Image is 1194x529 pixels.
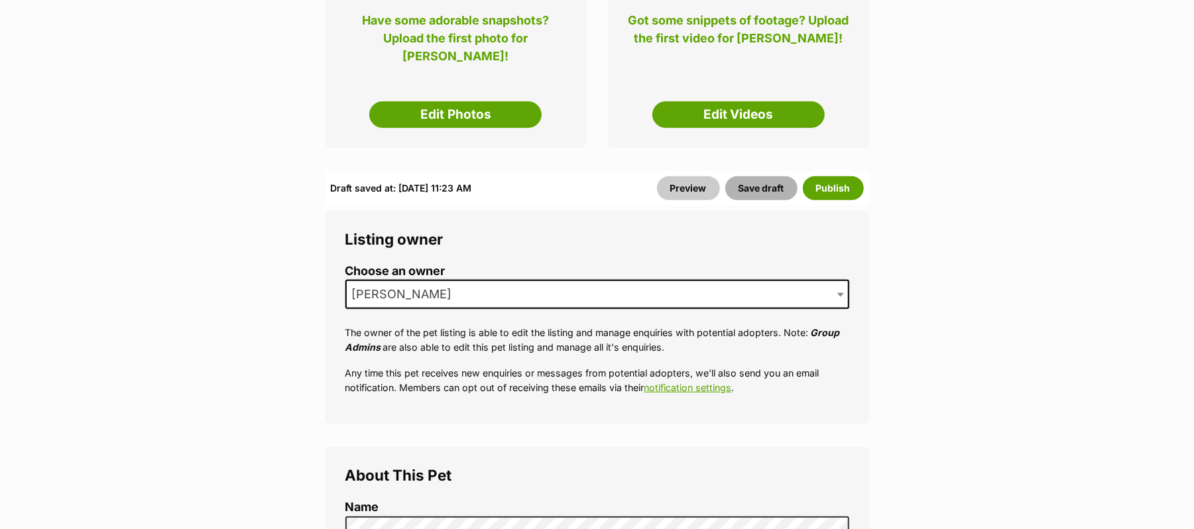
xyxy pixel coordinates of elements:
em: Group Admins [345,327,840,352]
label: Name [345,500,849,514]
p: Got some snippets of footage? Upload the first video for [PERSON_NAME]! [628,11,849,55]
button: Save draft [725,176,798,200]
button: Publish [803,176,864,200]
span: About This Pet [345,466,452,484]
a: Preview [657,176,720,200]
span: Kathleen Keefe [347,285,465,304]
span: Kathleen Keefe [345,280,849,309]
label: Choose an owner [345,264,849,278]
a: Edit Videos [652,101,825,128]
p: Have some adorable snapshots? Upload the first photo for [PERSON_NAME]! [345,11,567,55]
p: Any time this pet receives new enquiries or messages from potential adopters, we'll also send you... [345,366,849,394]
p: The owner of the pet listing is able to edit the listing and manage enquiries with potential adop... [345,325,849,354]
span: Listing owner [345,230,444,248]
div: Draft saved at: [DATE] 11:23 AM [331,176,472,200]
a: Edit Photos [369,101,542,128]
a: notification settings [644,382,732,393]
